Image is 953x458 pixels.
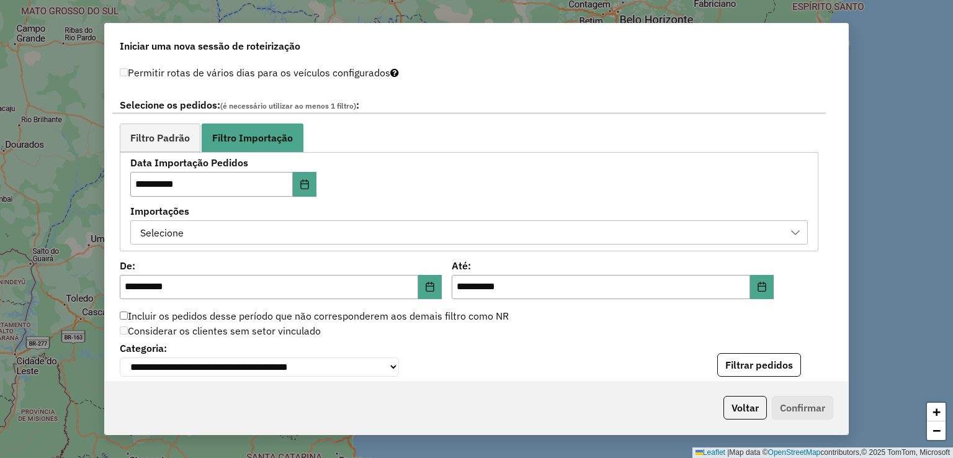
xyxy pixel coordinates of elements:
[293,172,316,197] button: Choose Date
[723,396,767,420] button: Voltar
[120,68,128,76] input: Permitir rotas de vários dias para os veículos configurados
[692,447,953,458] div: Map data © contributors,© 2025 TomTom, Microsoft
[112,97,826,114] label: Selecione os pedidos: :
[696,448,725,457] a: Leaflet
[750,275,774,300] button: Choose Date
[933,423,941,438] span: −
[212,133,293,143] span: Filtro Importação
[452,258,774,273] label: Até:
[130,204,808,218] label: Importações
[727,448,729,457] span: |
[120,38,300,53] span: Iniciar uma nova sessão de roteirização
[120,258,442,273] label: De:
[120,312,128,320] input: Incluir os pedidos desse período que não corresponderem aos demais filtro como NR
[927,403,946,421] a: Zoom in
[933,404,941,420] span: +
[120,61,399,84] label: Permitir rotas de vários dias para os veículos configurados
[418,275,442,300] button: Choose Date
[717,353,801,377] button: Filtrar pedidos
[220,101,356,110] span: (é necessário utilizar ao menos 1 filtro)
[390,68,399,78] i: Selecione pelo menos um veículo
[120,326,128,335] input: Considerar os clientes sem setor vinculado
[120,341,399,356] label: Categoria:
[120,308,509,323] label: Incluir os pedidos desse período que não corresponderem aos demais filtro como NR
[768,448,821,457] a: OpenStreetMap
[120,323,321,338] label: Considerar os clientes sem setor vinculado
[130,133,190,143] span: Filtro Padrão
[927,421,946,440] a: Zoom out
[130,155,413,170] label: Data Importação Pedidos
[136,221,188,245] div: Selecione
